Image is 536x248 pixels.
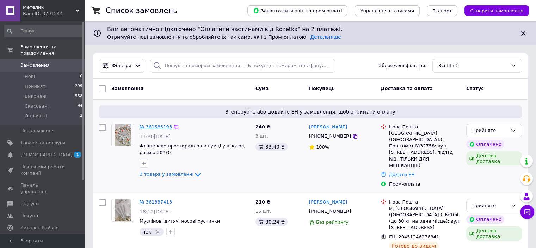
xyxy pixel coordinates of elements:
[389,124,461,130] div: Нова Пошта
[4,25,83,37] input: Пошук
[140,143,246,155] a: Фланелеве простирадло на гумці у візочок, розмір 30*70
[255,86,269,91] span: Cума
[308,207,352,216] div: [PHONE_NUMBER]
[111,124,134,146] a: Фото товару
[20,44,85,56] span: Замовлення та повідомлення
[25,93,47,99] span: Виконані
[310,34,341,40] a: Детальніше
[360,8,414,13] span: Управління статусами
[316,219,349,225] span: Без рейтингу
[25,73,35,80] span: Нові
[432,8,452,13] span: Експорт
[80,113,82,119] span: 2
[140,124,172,129] a: № 361585193
[20,128,55,134] span: Повідомлення
[427,5,458,16] button: Експорт
[74,152,81,158] span: 1
[389,172,415,177] a: Додати ЕН
[464,5,529,16] button: Створити замовлення
[20,213,39,219] span: Покупці
[446,63,459,68] span: (953)
[466,215,504,224] div: Оплачено
[309,86,335,91] span: Покупець
[78,103,82,109] span: 94
[20,152,73,158] span: [DEMOGRAPHIC_DATA]
[389,181,461,187] div: Пром-оплата
[140,171,202,177] a: 3 товара у замовленні
[253,7,342,14] span: Завантажити звіт по пром-оплаті
[107,25,513,34] span: Вам автоматично підключено "Оплатити частинами від Rozetka" на 2 платежі.
[25,113,47,119] span: Оплачені
[101,108,519,115] span: Згенеруйте або додайте ЕН у замовлення, щоб отримати оплату
[355,5,420,16] button: Управління статусами
[80,73,82,80] span: 0
[150,59,335,73] input: Пошук за номером замовлення, ПІБ покупця, номером телефону, Email, номером накладної
[140,218,220,224] a: Муслінові дитячі носові хустинки
[309,199,347,206] a: [PERSON_NAME]
[438,62,445,69] span: Всі
[140,199,172,205] a: № 361337413
[247,5,347,16] button: Завантажити звіт по пром-оплаті
[20,164,65,176] span: Показники роботи компанії
[155,229,161,235] svg: Видалити мітку
[255,208,271,214] span: 15 шт.
[255,218,288,226] div: 30.24 ₴
[111,199,134,222] a: Фото товару
[466,86,484,91] span: Статус
[457,8,529,13] a: Створити замовлення
[520,205,534,219] button: Чат з покупцем
[20,225,58,231] span: Каталог ProSale
[472,202,507,210] div: Прийнято
[25,83,47,90] span: Прийняті
[472,127,507,134] div: Прийнято
[115,124,131,146] img: Фото товару
[142,229,151,235] span: чек
[75,83,82,90] span: 299
[255,199,271,205] span: 210 ₴
[466,151,522,165] div: Дешева доставка
[255,133,268,139] span: 3 шт.
[316,144,329,150] span: 100%
[308,132,352,141] div: [PHONE_NUMBER]
[106,6,177,15] h1: Список замовлень
[379,62,427,69] span: Збережені фільтри:
[389,205,461,231] div: м. [GEOGRAPHIC_DATA] ([GEOGRAPHIC_DATA].), №104 (до 30 кг на одне місце): вул. [STREET_ADDRESS]
[389,199,461,205] div: Нова Пошта
[255,143,288,151] div: 33.40 ₴
[75,93,82,99] span: 558
[23,11,85,17] div: Ваш ID: 3791244
[111,86,143,91] span: Замовлення
[140,209,171,214] span: 18:12[DATE]
[140,171,193,177] span: 3 товара у замовленні
[112,62,131,69] span: Фільтри
[140,134,171,139] span: 11:30[DATE]
[466,226,522,241] div: Дешева доставка
[309,124,347,131] a: [PERSON_NAME]
[389,130,461,169] div: [GEOGRAPHIC_DATA] ([GEOGRAPHIC_DATA].), Поштомат №32758: вул. [STREET_ADDRESS], під'їзд №1 (ТІЛЬК...
[20,140,65,146] span: Товари та послуги
[20,62,50,68] span: Замовлення
[381,86,433,91] span: Доставка та оплата
[20,201,39,207] span: Відгуки
[115,199,131,221] img: Фото товару
[389,234,439,240] span: ЕН: 20451246276841
[23,4,76,11] span: Метелик
[466,140,504,149] div: Оплачено
[107,34,341,40] span: Отримуйте нові замовлення та обробляйте їх так само, як і з Пром-оплатою.
[25,103,49,109] span: Скасовані
[470,8,523,13] span: Створити замовлення
[20,182,65,195] span: Панель управління
[255,124,271,129] span: 240 ₴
